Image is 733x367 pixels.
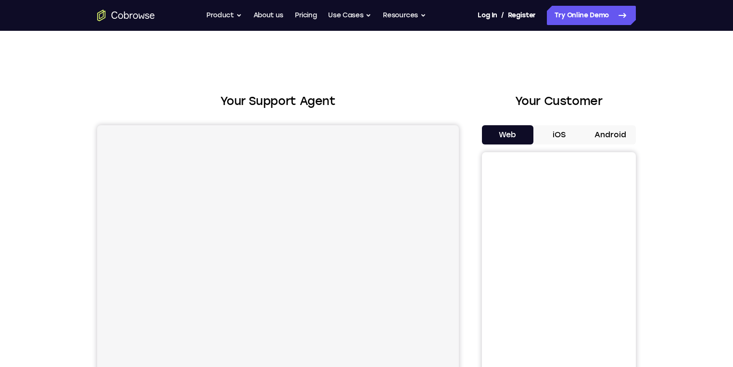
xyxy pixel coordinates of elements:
span: / [501,10,504,21]
button: Resources [383,6,426,25]
h2: Your Support Agent [97,92,459,110]
a: Pricing [295,6,317,25]
a: About us [253,6,283,25]
a: Register [508,6,536,25]
h2: Your Customer [482,92,636,110]
button: Web [482,125,533,144]
a: Log In [478,6,497,25]
button: Product [206,6,242,25]
button: iOS [533,125,585,144]
button: Android [584,125,636,144]
button: Use Cases [328,6,371,25]
a: Try Online Demo [547,6,636,25]
a: Go to the home page [97,10,155,21]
